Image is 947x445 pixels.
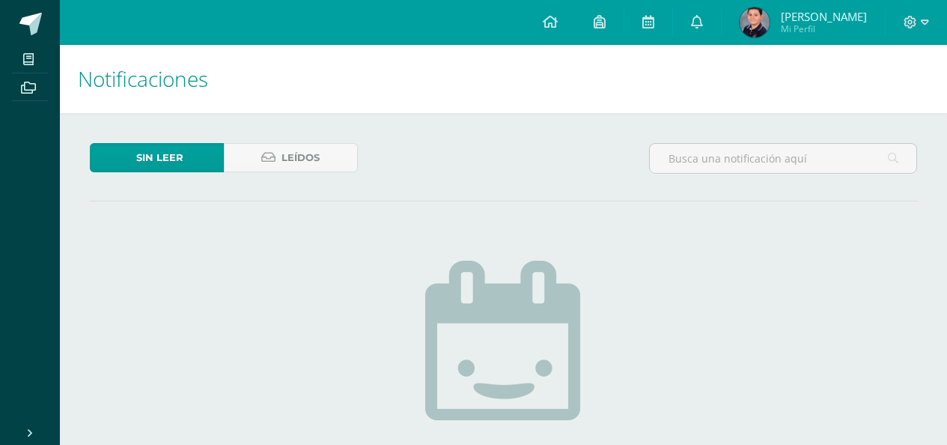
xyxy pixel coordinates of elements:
[224,143,358,172] a: Leídos
[136,144,183,172] span: Sin leer
[90,143,224,172] a: Sin leer
[650,144,916,173] input: Busca una notificación aquí
[781,22,867,35] span: Mi Perfil
[78,64,208,93] span: Notificaciones
[740,7,770,37] img: a2412bf76b1055ed2ca12dd74e191724.png
[781,9,867,24] span: [PERSON_NAME]
[281,144,320,172] span: Leídos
